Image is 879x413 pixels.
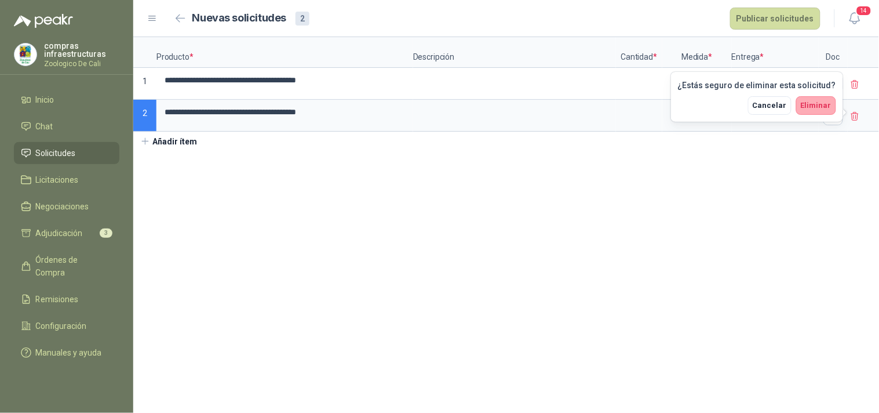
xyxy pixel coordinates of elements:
a: Inicio [14,89,119,111]
a: Órdenes de Compra [14,249,119,284]
span: 14 [856,5,872,16]
a: Manuales y ayuda [14,342,119,364]
button: Cancelar [748,96,792,115]
p: 2 [133,100,156,132]
p: Entrega [732,37,819,68]
a: Licitaciones [14,169,119,191]
p: Medida [662,37,732,68]
div: Unidades [663,101,731,128]
div: Unidades [663,69,731,96]
span: Negociaciones [36,200,89,213]
span: Configuración [36,320,87,332]
a: Negociaciones [14,195,119,218]
div: 2 [296,12,309,26]
span: Órdenes de Compra [36,253,108,279]
a: Chat [14,115,119,137]
span: Manuales y ayuda [36,346,102,359]
img: Company Logo [14,44,37,66]
img: Logo peakr [14,14,73,28]
span: Inicio [36,93,54,106]
p: Cantidad [616,37,662,68]
button: Eliminar [796,96,836,115]
div: ¿Estás seguro de eliminar esta solicitud? [678,79,836,92]
p: 1 [133,68,156,100]
h2: Nuevas solicitudes [192,10,287,27]
button: 14 [844,8,865,29]
span: Chat [36,120,53,133]
span: Solicitudes [36,147,76,160]
a: Solicitudes [14,142,119,164]
p: Zoologico De Cali [44,60,119,67]
span: Licitaciones [36,173,79,186]
span: Adjudicación [36,227,83,240]
span: Eliminar [801,101,831,110]
a: Configuración [14,315,119,337]
span: Cancelar [753,101,787,110]
p: compras infraestructuras [44,42,119,58]
button: Publicar solicitudes [730,8,820,30]
span: 3 [100,229,112,238]
p: Doc [819,37,848,68]
p: Descripción [413,37,616,68]
button: Añadir ítem [133,132,205,151]
span: Remisiones [36,293,79,306]
a: Remisiones [14,288,119,310]
a: Adjudicación3 [14,222,119,244]
p: Producto [156,37,413,68]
